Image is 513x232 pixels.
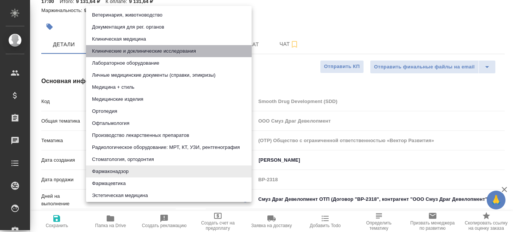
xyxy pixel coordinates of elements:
li: Производство лекарственных препаратов [86,129,252,141]
li: Радиологическое оборудование: МРТ, КТ, УЗИ, рентгенография [86,141,252,153]
li: Ветеринария, животноводство [86,9,252,21]
li: Документация для рег. органов [86,21,252,33]
li: Лабораторное оборудование [86,57,252,69]
li: Фармацевтика [86,177,252,190]
li: Эстетическая медицина [86,190,252,202]
li: Медицинские изделия [86,93,252,105]
li: Медицина + стиль [86,81,252,93]
li: Фармаконадзор [86,165,252,177]
li: Ортопедия [86,105,252,117]
li: Личные медицинские документы (справки, эпикризы) [86,69,252,81]
li: Офтальмология [86,117,252,129]
li: Стоматология, ортодонтия [86,153,252,165]
li: Клинические и доклинические исследования [86,45,252,57]
li: Клиническая медицина [86,33,252,45]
